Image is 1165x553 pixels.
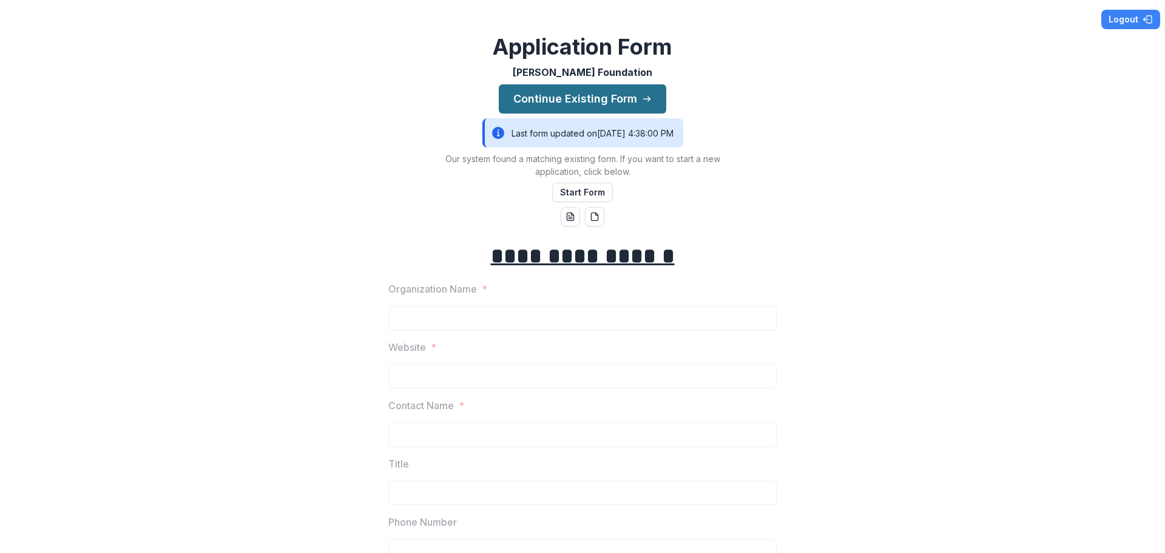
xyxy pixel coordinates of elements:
[561,207,580,226] button: word-download
[388,340,426,355] p: Website
[388,456,409,471] p: Title
[493,34,672,60] h2: Application Form
[1101,10,1160,29] button: Logout
[482,118,683,148] div: Last form updated on [DATE] 4:38:00 PM
[431,152,734,178] p: Our system found a matching existing form. If you want to start a new application, click below.
[585,207,604,226] button: pdf-download
[388,398,454,413] p: Contact Name
[388,282,477,296] p: Organization Name
[552,183,613,202] button: Start Form
[513,65,652,80] p: [PERSON_NAME] Foundation
[388,515,457,529] p: Phone Number
[499,84,666,114] button: Continue Existing Form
